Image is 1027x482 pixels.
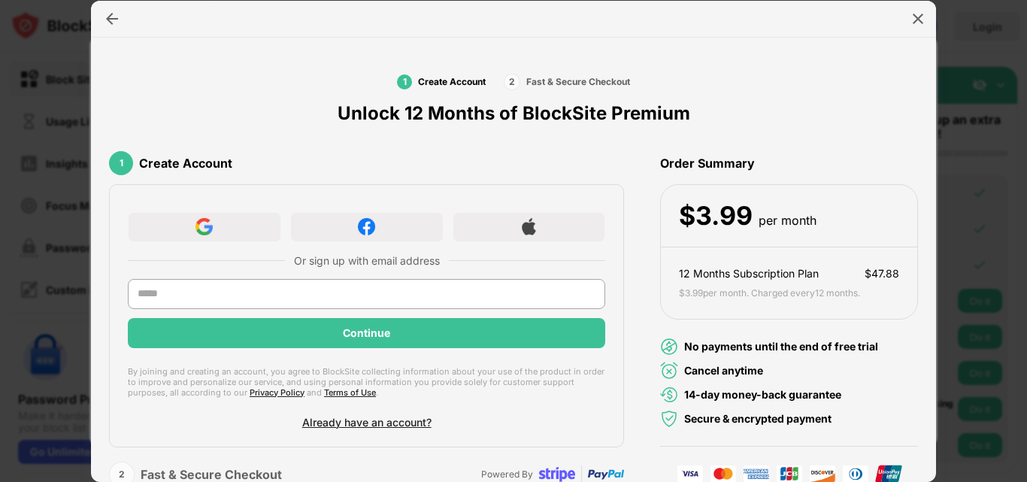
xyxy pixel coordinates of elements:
[302,416,432,429] div: Already have an account?
[141,467,282,482] div: Fast & Secure Checkout
[397,74,412,89] div: 1
[684,387,841,403] div: 14-day money-back guarantee
[294,254,440,267] div: Or sign up with email address
[660,386,678,404] img: money-back.svg
[759,210,816,232] div: per month
[139,156,232,171] div: Create Account
[418,76,486,87] div: Create Account
[358,218,375,235] img: facebook-icon.png
[684,411,832,427] div: Secure & encrypted payment
[324,387,376,398] a: Terms of Use
[109,151,133,175] div: 1
[481,467,533,481] div: Powered By
[684,338,878,355] div: No payments until the end of free trial
[660,362,678,380] img: cancel-anytime-green.svg
[520,218,538,235] img: apple-icon.png
[684,362,763,379] div: Cancel anytime
[679,201,753,232] div: $ 3.99
[660,338,678,356] img: no-payment.svg
[338,102,690,124] div: Unlock 12 Months of BlockSite Premium
[865,265,899,282] div: $ 47.88
[504,74,520,90] div: 2
[679,286,860,301] div: $ 3.99 per month. Charged every 12 months .
[660,142,918,184] div: Order Summary
[250,387,304,398] a: Privacy Policy
[343,327,390,339] div: Continue
[128,366,605,398] div: By joining and creating an account, you agree to BlockSite collecting information about your use ...
[679,265,819,282] div: 12 Months Subscription Plan
[195,218,213,235] img: google-icon.png
[660,410,678,428] img: secured-payment-green.svg
[526,76,630,87] div: Fast & Secure Checkout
